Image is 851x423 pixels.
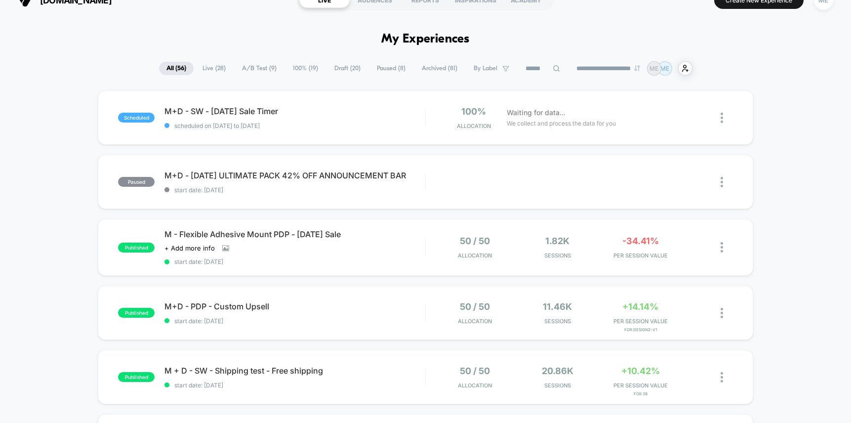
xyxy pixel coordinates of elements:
span: scheduled [118,113,155,123]
span: start date: [DATE] [164,186,425,194]
span: -34.41% [622,236,659,246]
span: Draft ( 20 ) [327,62,368,75]
span: M + D - SW - Shipping test - Free shipping [164,366,425,376]
span: 100% [461,106,486,117]
span: start date: [DATE] [164,381,425,389]
span: PER SESSION VALUE [602,252,680,259]
p: ME [660,65,669,72]
img: close [721,308,723,318]
img: close [721,113,723,123]
span: M+D - PDP - Custom Upsell [164,301,425,311]
span: 20.86k [542,366,573,376]
span: Waiting for data... [507,107,566,118]
span: published [118,243,155,253]
span: By Label [474,65,497,72]
span: 50 / 50 [460,366,490,376]
span: A/B Test ( 9 ) [235,62,284,75]
span: Paused ( 8 ) [369,62,413,75]
span: scheduled on [DATE] to [DATE] [164,122,425,129]
span: Allocation [457,123,491,129]
img: close [721,242,723,253]
img: close [721,372,723,382]
span: 1.82k [545,236,569,246]
span: + Add more info [164,244,215,252]
span: PER SESSION VALUE [602,318,680,325]
span: published [118,308,155,318]
span: 100% ( 19 ) [285,62,325,75]
h1: My Experiences [381,32,470,46]
img: close [721,177,723,187]
span: PER SESSION VALUE [602,382,680,389]
span: for 39 [602,391,680,396]
span: for Design2-V1 [602,327,680,332]
span: Allocation [458,318,492,325]
span: 50 / 50 [460,301,490,312]
span: paused [118,177,155,187]
span: Live ( 28 ) [195,62,233,75]
span: 11.46k [543,301,572,312]
span: Archived ( 81 ) [414,62,465,75]
span: 50 / 50 [460,236,490,246]
span: Sessions [519,318,597,325]
span: We collect and process the data for you [507,119,616,128]
span: M - Flexible Adhesive Mount PDP - [DATE] Sale [164,229,425,239]
span: start date: [DATE] [164,317,425,325]
span: Allocation [458,252,492,259]
p: ME [649,65,658,72]
span: Sessions [519,382,597,389]
span: M+D - SW - [DATE] Sale Timer [164,106,425,116]
span: Sessions [519,252,597,259]
span: start date: [DATE] [164,258,425,265]
span: M+D - [DATE] ULTIMATE PACK 42% OFF ANNOUNCEMENT BAR [164,170,425,180]
span: published [118,372,155,382]
span: All ( 56 ) [159,62,194,75]
img: end [634,65,640,71]
span: Allocation [458,382,492,389]
span: +14.14% [622,301,658,312]
span: +10.42% [621,366,660,376]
